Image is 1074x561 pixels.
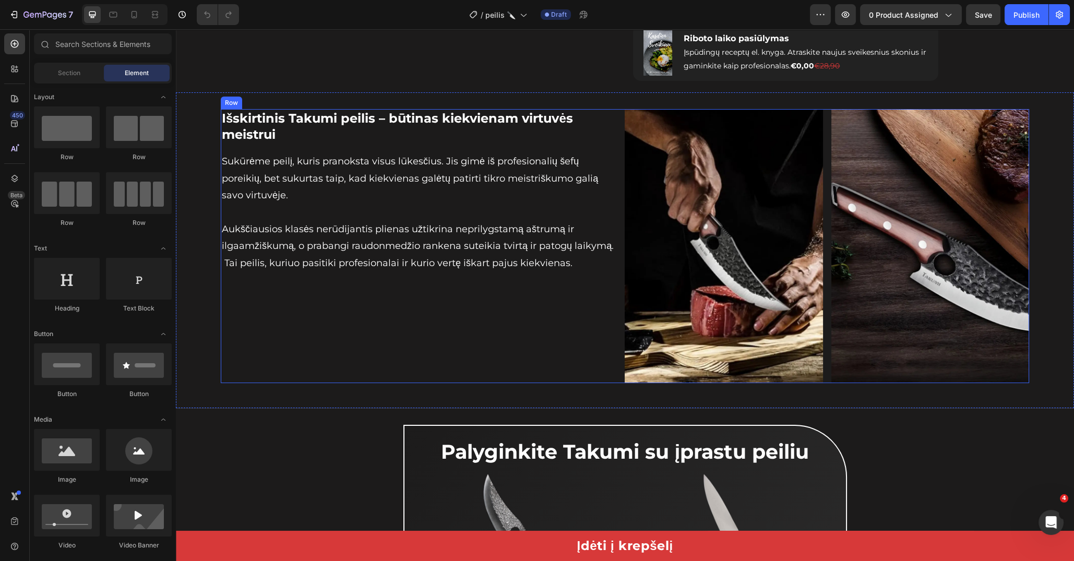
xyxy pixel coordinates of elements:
div: 450 [10,111,25,120]
iframe: Intercom live chat [1039,510,1064,535]
p: Įspūdingų receptų el. knyga. Atraskite naujus sveikesnius skonius ir gaminkite kaip profesionalas. [508,17,756,43]
div: Row [34,152,100,162]
button: Save [966,4,1000,25]
span: Toggle open [155,240,172,257]
span: Button [34,329,53,339]
s: €28,90 [638,32,664,41]
span: Media [34,415,52,424]
div: Video [34,541,100,550]
span: Draft [551,10,567,19]
span: Save [975,10,992,19]
button: 7 [4,4,78,25]
span: Element [125,68,149,78]
img: gempages_576762726169183049-67896b0e-27be-480b-be25-7a6981cf6e4b.png [468,1,496,46]
div: Heading [34,304,100,313]
span: Text [34,244,47,253]
div: Image [34,475,100,484]
div: Publish [1013,9,1040,20]
button: Publish [1005,4,1048,25]
iframe: Design area [176,29,1074,561]
button: 0 product assigned [860,4,962,25]
img: gempages_576762726169183049-c59e8363-3ce6-4f4e-ab28-133f6cea3501.webp [449,80,647,354]
img: gempages_576762726169183049-7c2d0611-ca6d-48f4-ae48-1009cdbbfca2.png [278,436,403,560]
div: Beta [8,191,25,199]
span: peilis 🔪 [485,9,516,20]
span: / [481,9,483,20]
img: gempages_576762726169183049-5eb8512e-7d87-4c74-b769-d46b5f13277d.webp [655,80,853,354]
div: Text Block [106,304,172,313]
span: Toggle open [155,326,172,342]
span: 0 product assigned [869,9,938,20]
p: 7 [68,8,73,21]
span: Toggle open [155,411,172,428]
span: 4 [1060,494,1068,503]
strong: Riboto laiko pasiūlymas [508,4,613,14]
div: Row [106,152,172,162]
div: Image [106,475,172,484]
div: Video Banner [106,541,172,550]
div: Row [47,69,64,78]
strong: €0,00 [615,32,638,41]
h2: Palyginkite Takumi su įprastu peiliu [236,410,662,436]
img: gempages_576762726169183049-56f37fdf-737c-4f3a-89b0-776a169e6e13.png [495,436,619,560]
p: Įdėti į krepšelį [401,508,497,526]
span: Section [58,68,80,78]
div: Button [34,389,100,399]
span: Toggle open [155,89,172,105]
div: Row [106,218,172,228]
div: Undo/Redo [197,4,239,25]
span: Layout [34,92,54,102]
div: Row [34,218,100,228]
p: Sukūrėme peilį, kuris pranoksta visus lūkesčius. Jis gimė iš profesionalių šefų poreikių, bet suk... [46,124,439,242]
div: Button [106,389,172,399]
input: Search Sections & Elements [34,33,172,54]
h2: Išskirtinis Takumi peilis – būtinas kiekvienam virtuvės meistrui [45,80,440,114]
